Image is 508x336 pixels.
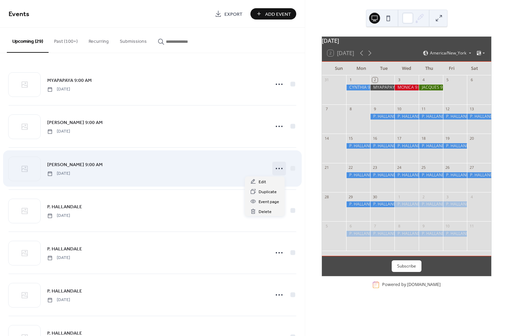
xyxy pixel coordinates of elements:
[419,85,443,90] div: JACQUES 9:00 AM
[372,194,377,199] div: 30
[445,136,450,141] div: 19
[114,28,152,52] button: Submissions
[469,107,474,112] div: 13
[47,171,70,177] span: [DATE]
[324,165,329,170] div: 21
[394,85,419,90] div: MONICA 9:00 AM
[47,86,70,92] span: [DATE]
[47,297,70,303] span: [DATE]
[443,143,467,149] div: P. HALLANDALE
[443,201,467,207] div: P. HALLANDALE
[469,136,474,141] div: 20
[372,77,377,83] div: 2
[346,201,370,207] div: P. HALLANDALE
[419,201,443,207] div: P. HALLANDALE
[396,194,402,199] div: 1
[394,172,419,178] div: P. HALLANDALE
[259,208,272,215] span: Delete
[370,201,394,207] div: P. HALLANDALE
[419,172,443,178] div: P. HALLANDALE
[373,62,395,75] div: Tue
[47,128,70,135] span: [DATE]
[348,165,353,170] div: 22
[47,287,82,295] a: P. HALLANDALE
[47,203,82,211] a: P. HALLANDALE
[259,188,277,196] span: Duplicate
[47,245,82,253] a: P. HALLANDALE
[324,136,329,141] div: 14
[372,223,377,228] div: 7
[370,231,394,237] div: P. HALLANDALE
[346,85,370,90] div: CYNTHIA 9:00 AM
[394,114,419,120] div: P. HALLANDALE
[224,11,243,18] span: Export
[382,282,441,288] div: Powered by
[47,255,70,261] span: [DATE]
[469,223,474,228] div: 11
[395,62,418,75] div: Wed
[348,136,353,141] div: 15
[259,198,279,206] span: Event page
[350,62,373,75] div: Mon
[372,136,377,141] div: 16
[445,165,450,170] div: 26
[392,260,421,272] button: Subscribe
[463,62,486,75] div: Sat
[259,178,266,186] span: Edit
[394,143,419,149] div: P. HALLANDALE
[322,37,491,45] div: [DATE]
[469,194,474,199] div: 4
[419,114,443,120] div: P. HALLANDALE
[250,8,296,20] button: Add Event
[346,231,370,237] div: P. HALLANDALE
[394,201,419,207] div: P. HALLANDALE
[372,165,377,170] div: 23
[467,114,491,120] div: P. HALLANDALE
[441,62,463,75] div: Fri
[324,223,329,228] div: 5
[327,62,350,75] div: Sun
[47,119,103,126] span: [PERSON_NAME] 9:00 AM
[324,194,329,199] div: 28
[265,11,291,18] span: Add Event
[348,107,353,112] div: 8
[47,77,92,84] span: MYAPAPAYA 9:00 AM
[324,77,329,83] div: 31
[396,107,402,112] div: 10
[419,231,443,237] div: P. HALLANDALE
[370,85,394,90] div: MYAPAPAYA 9:00 AM
[394,231,419,237] div: P. HALLANDALE
[443,114,467,120] div: P. HALLANDALE
[9,8,29,21] span: Events
[47,76,92,84] a: MYAPAPAYA 9:00 AM
[396,136,402,141] div: 17
[430,51,466,55] span: America/New_York
[421,223,426,228] div: 9
[83,28,114,52] button: Recurring
[407,282,441,288] a: [DOMAIN_NAME]
[419,143,443,149] div: P. HALLANDALE
[370,143,394,149] div: P. HALLANDALE
[210,8,248,20] a: Export
[445,223,450,228] div: 10
[421,77,426,83] div: 4
[396,223,402,228] div: 8
[348,223,353,228] div: 6
[421,107,426,112] div: 11
[370,172,394,178] div: P. HALLANDALE
[346,143,370,149] div: P. HALLANDALE
[348,77,353,83] div: 1
[324,107,329,112] div: 7
[396,77,402,83] div: 3
[445,107,450,112] div: 12
[372,107,377,112] div: 9
[469,77,474,83] div: 6
[47,161,103,169] a: [PERSON_NAME] 9:00 AM
[421,194,426,199] div: 2
[443,172,467,178] div: P. HALLANDALE
[418,62,441,75] div: Thu
[348,194,353,199] div: 29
